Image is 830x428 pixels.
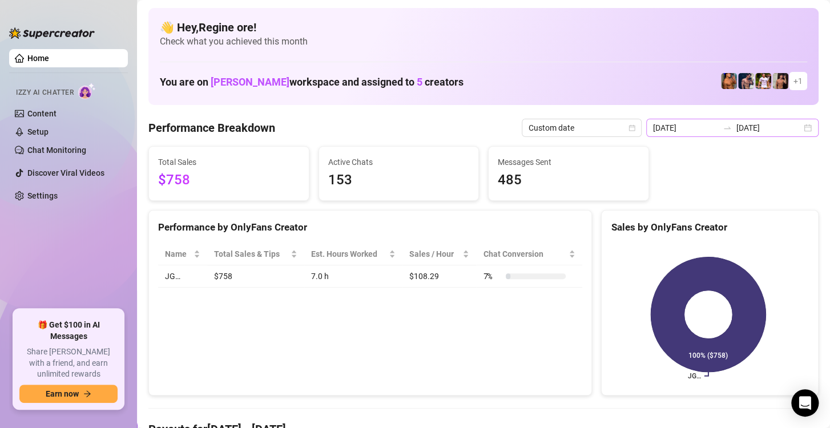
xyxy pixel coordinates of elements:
[158,220,582,235] div: Performance by OnlyFans Creator
[772,73,788,89] img: Zach
[723,123,732,132] span: to
[160,35,807,48] span: Check what you achieved this month
[653,122,718,134] input: Start date
[19,346,118,380] span: Share [PERSON_NAME] with a friend, and earn unlimited rewards
[27,146,86,155] a: Chat Monitoring
[27,54,49,63] a: Home
[16,87,74,98] span: Izzy AI Chatter
[207,265,304,288] td: $758
[211,76,289,88] span: [PERSON_NAME]
[402,265,477,288] td: $108.29
[311,248,386,260] div: Est. Hours Worked
[165,248,191,260] span: Name
[46,389,79,398] span: Earn now
[158,265,207,288] td: JG…
[27,191,58,200] a: Settings
[417,76,422,88] span: 5
[628,124,635,131] span: calendar
[791,389,819,417] div: Open Intercom Messenger
[160,76,464,88] h1: You are on workspace and assigned to creators
[78,83,96,99] img: AI Chatter
[793,75,803,87] span: + 1
[158,156,300,168] span: Total Sales
[402,243,477,265] th: Sales / Hour
[148,120,275,136] h4: Performance Breakdown
[498,156,639,168] span: Messages Sent
[328,169,470,191] span: 153
[498,169,639,191] span: 485
[723,123,732,132] span: swap-right
[27,168,104,177] a: Discover Viral Videos
[409,248,461,260] span: Sales / Hour
[158,243,207,265] th: Name
[721,73,737,89] img: JG
[19,320,118,342] span: 🎁 Get $100 in AI Messages
[9,27,95,39] img: logo-BBDzfeDw.svg
[27,109,57,118] a: Content
[158,169,300,191] span: $758
[736,122,801,134] input: End date
[328,156,470,168] span: Active Chats
[755,73,771,89] img: Hector
[483,270,501,282] span: 7 %
[207,243,304,265] th: Total Sales & Tips
[160,19,807,35] h4: 👋 Hey, Regine ore !
[19,385,118,403] button: Earn nowarrow-right
[738,73,754,89] img: Axel
[214,248,288,260] span: Total Sales & Tips
[304,265,402,288] td: 7.0 h
[611,220,809,235] div: Sales by OnlyFans Creator
[483,248,566,260] span: Chat Conversion
[27,127,49,136] a: Setup
[476,243,582,265] th: Chat Conversion
[529,119,635,136] span: Custom date
[83,390,91,398] span: arrow-right
[688,372,701,380] text: JG…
